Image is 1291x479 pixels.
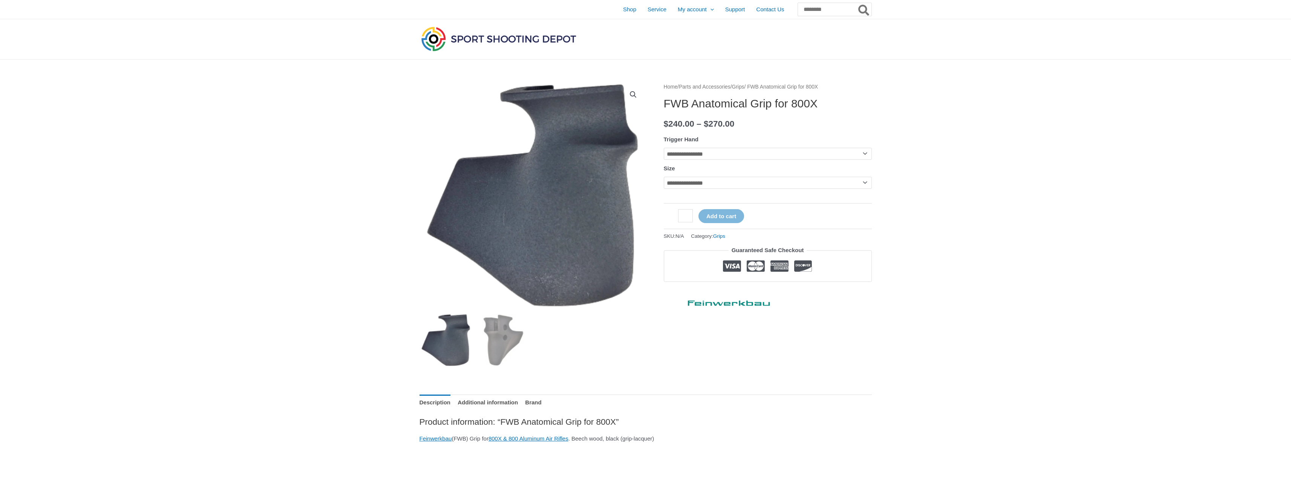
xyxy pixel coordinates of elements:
[664,97,872,110] h1: FWB Anatomical Grip for 800X
[857,3,871,16] button: Search
[664,231,684,241] span: SKU:
[729,245,807,256] legend: Guaranteed Safe Checkout
[664,136,699,142] label: Trigger Hand
[420,416,872,427] h2: Product information: “FWB Anatomical Grip for 800X”
[420,82,646,308] img: FWB Anatomical Grip for 800X
[697,119,701,129] span: –
[691,231,725,241] span: Category:
[664,165,675,171] label: Size
[664,82,872,92] nav: Breadcrumb
[477,314,530,366] img: FWB Anatomical Grip for 800X - Image 2
[664,119,694,129] bdi: 240.00
[420,435,452,442] a: Feinwerkbau
[675,233,684,239] span: N/A
[678,209,693,222] input: Product quantity
[664,84,678,90] a: Home
[489,435,568,442] a: 800X & 800 Aluminum Air Rifles
[713,233,725,239] a: Grips
[679,84,730,90] a: Parts and Accessories
[664,293,777,309] a: Feinwerkbau
[420,25,578,53] img: Sport Shooting Depot
[704,119,709,129] span: $
[732,84,744,90] a: Grips
[525,395,541,411] a: Brand
[664,119,669,129] span: $
[704,119,734,129] bdi: 270.00
[458,395,518,411] a: Additional information
[626,88,640,101] a: View full-screen image gallery
[420,314,472,366] img: FWB Anatomical Grip for 800X
[420,433,872,444] p: (FWB) Grip for . Beech wood, black (grip-lacquer)
[420,395,451,411] a: Description
[698,209,744,223] button: Add to cart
